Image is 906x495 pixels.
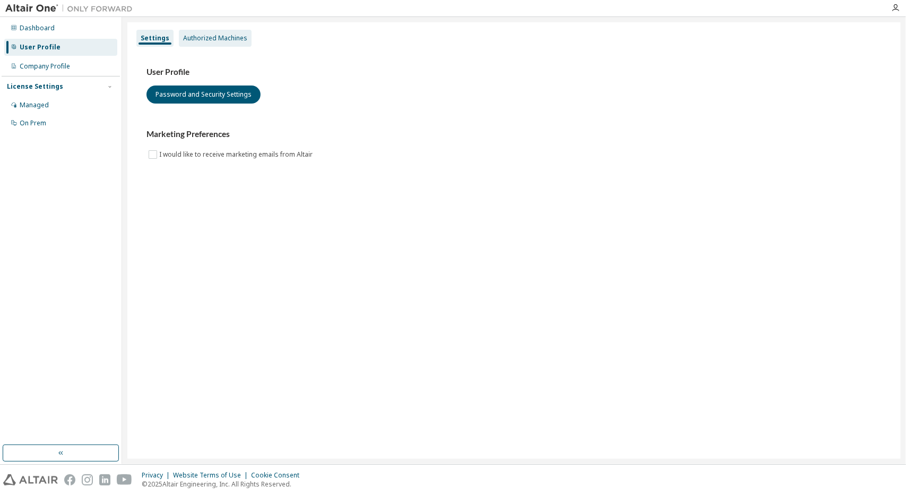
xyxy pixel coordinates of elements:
div: Privacy [142,471,173,480]
img: youtube.svg [117,474,132,485]
div: Settings [141,34,169,42]
div: Website Terms of Use [173,471,251,480]
img: Altair One [5,3,138,14]
div: License Settings [7,82,63,91]
img: instagram.svg [82,474,93,485]
div: On Prem [20,119,46,127]
div: Authorized Machines [183,34,247,42]
div: Cookie Consent [251,471,306,480]
label: I would like to receive marketing emails from Altair [159,148,315,161]
div: Dashboard [20,24,55,32]
h3: User Profile [146,67,882,78]
div: Company Profile [20,62,70,71]
div: Managed [20,101,49,109]
img: altair_logo.svg [3,474,58,485]
img: facebook.svg [64,474,75,485]
p: © 2025 Altair Engineering, Inc. All Rights Reserved. [142,480,306,489]
button: Password and Security Settings [146,86,261,104]
img: linkedin.svg [99,474,110,485]
div: User Profile [20,43,61,52]
h3: Marketing Preferences [146,129,882,140]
